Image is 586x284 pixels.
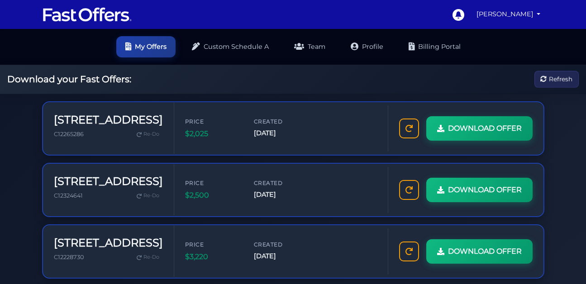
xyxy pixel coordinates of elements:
span: Re-Do [143,253,159,261]
h2: Download your Fast Offers: [7,74,131,85]
span: DOWNLOAD OFFER [448,246,522,257]
h3: [STREET_ADDRESS] [54,114,163,127]
h3: [STREET_ADDRESS] [54,175,163,188]
span: Refresh [549,74,572,84]
a: Profile [342,36,392,57]
span: [DATE] [254,128,308,138]
span: Price [185,117,239,126]
a: DOWNLOAD OFFER [426,239,533,264]
span: C12265286 [54,131,84,137]
span: Created [254,240,308,249]
span: Created [254,179,308,187]
span: $3,220 [185,251,239,263]
a: Re-Do [133,251,163,263]
a: Billing Portal [400,36,470,57]
span: C12324641 [54,192,83,199]
a: [PERSON_NAME] [473,5,544,23]
span: DOWNLOAD OFFER [448,123,522,134]
span: $2,500 [185,189,239,201]
span: Price [185,240,239,249]
span: C12228730 [54,254,84,260]
h3: [STREET_ADDRESS] [54,237,163,250]
span: Price [185,179,239,187]
span: [DATE] [254,251,308,261]
span: [DATE] [254,189,308,200]
span: DOWNLOAD OFFER [448,184,522,196]
a: DOWNLOAD OFFER [426,116,533,141]
a: Re-Do [133,190,163,202]
a: Team [285,36,334,57]
a: My Offers [116,36,176,57]
span: $2,025 [185,128,239,140]
button: Refresh [534,71,579,88]
span: Created [254,117,308,126]
span: Re-Do [143,192,159,200]
a: DOWNLOAD OFFER [426,178,533,202]
a: Custom Schedule A [183,36,278,57]
a: Re-Do [133,128,163,140]
span: Re-Do [143,130,159,138]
